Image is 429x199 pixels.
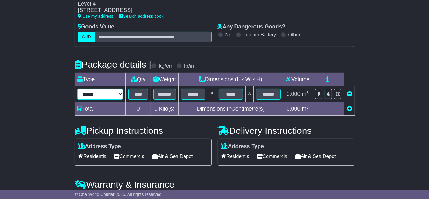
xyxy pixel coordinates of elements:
[283,73,312,86] td: Volume
[78,143,121,150] label: Address Type
[78,7,200,14] div: [STREET_ADDRESS]
[221,143,264,150] label: Address Type
[178,73,283,86] td: Dimensions (L x W x H)
[218,126,354,136] h4: Delivery Instructions
[243,32,276,38] label: Lithium Battery
[78,1,200,7] div: Level 4
[75,126,211,136] h4: Pickup Instructions
[184,63,194,69] label: lb/in
[126,73,151,86] td: Qty
[307,90,309,95] sup: 3
[151,102,179,116] td: Kilo(s)
[347,106,352,112] a: Add new item
[78,24,114,30] label: Goods Value
[126,102,151,116] td: 0
[225,32,231,38] label: No
[78,14,113,19] a: Use my address
[221,152,251,161] span: Residential
[287,91,300,97] span: 0.000
[218,24,285,30] label: Any Dangerous Goods?
[178,102,283,116] td: Dimensions in Centimetre(s)
[208,86,216,102] td: x
[245,86,253,102] td: x
[159,63,173,69] label: kg/cm
[151,73,179,86] td: Weight
[302,106,309,112] span: m
[307,105,309,110] sup: 3
[78,32,95,42] label: AUD
[75,73,126,86] td: Type
[302,91,309,97] span: m
[257,152,289,161] span: Commercial
[75,102,126,116] td: Total
[288,32,300,38] label: Other
[75,192,163,197] span: © One World Courier 2025. All rights reserved.
[78,152,107,161] span: Residential
[75,59,151,69] h4: Package details |
[347,91,352,97] a: Remove this item
[295,152,336,161] span: Air & Sea Depot
[152,152,193,161] span: Air & Sea Depot
[287,106,300,112] span: 0.000
[155,106,158,112] span: 0
[119,14,163,19] a: Search address book
[75,179,354,190] h4: Warranty & Insurance
[114,152,145,161] span: Commercial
